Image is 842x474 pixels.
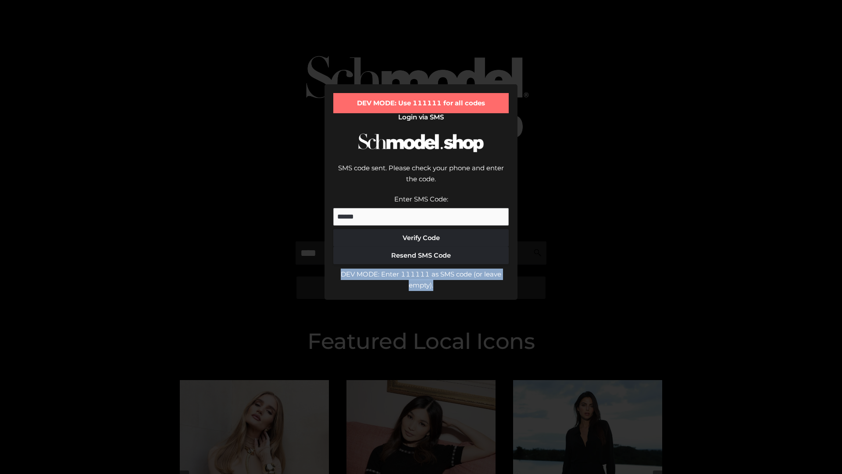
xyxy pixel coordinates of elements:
button: Resend SMS Code [333,247,509,264]
button: Verify Code [333,229,509,247]
label: Enter SMS Code: [394,195,448,203]
h2: Login via SMS [333,113,509,121]
div: DEV MODE: Enter 111111 as SMS code (or leave empty). [333,269,509,291]
img: Schmodel Logo [355,126,487,160]
div: SMS code sent. Please check your phone and enter the code. [333,162,509,194]
div: DEV MODE: Use 111111 for all codes [333,93,509,113]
